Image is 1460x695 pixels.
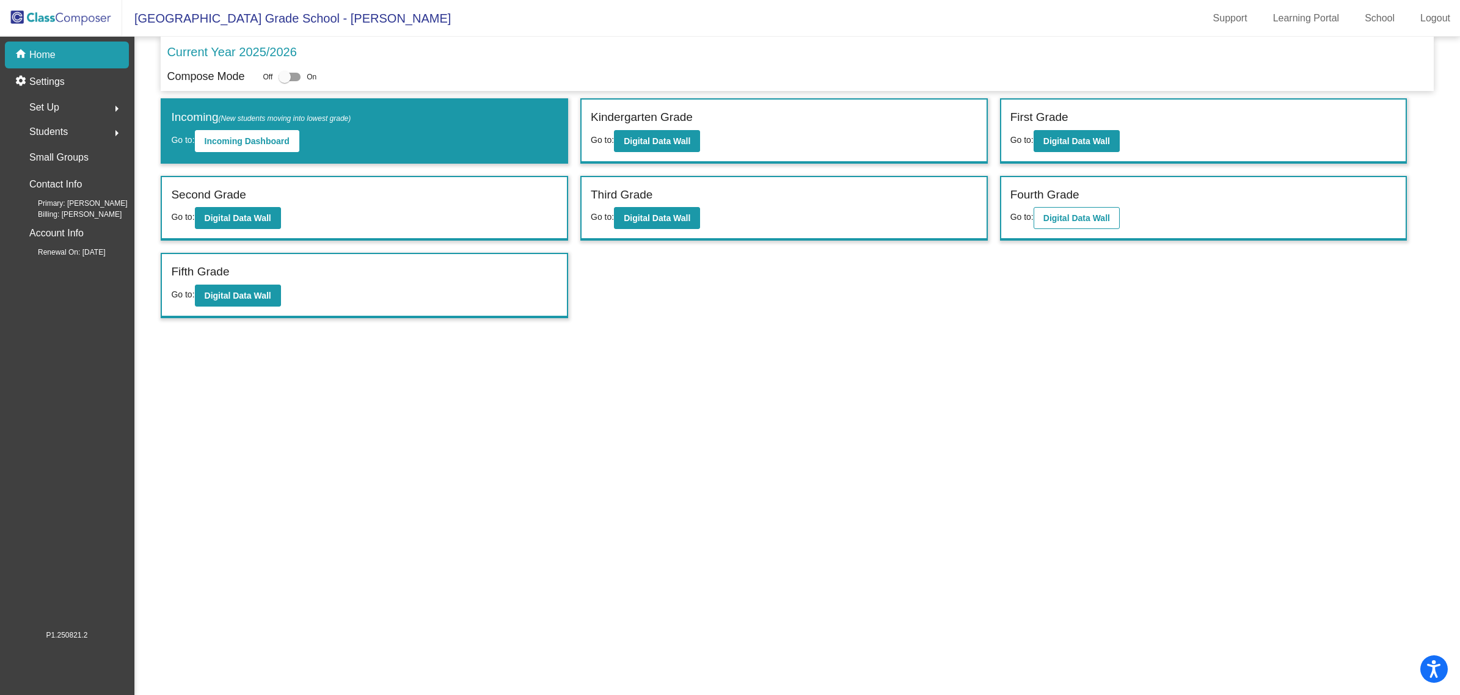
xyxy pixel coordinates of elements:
span: Students [29,123,68,140]
label: Incoming [171,109,351,126]
mat-icon: arrow_right [109,101,124,116]
label: First Grade [1010,109,1068,126]
p: Account Info [29,225,84,242]
button: Digital Data Wall [1034,130,1120,152]
span: On [307,71,316,82]
a: School [1355,9,1404,28]
span: Go to: [591,135,614,145]
a: Support [1203,9,1257,28]
p: Small Groups [29,149,89,166]
b: Incoming Dashboard [205,136,290,146]
p: Contact Info [29,176,82,193]
label: Fourth Grade [1010,186,1079,204]
label: Second Grade [171,186,246,204]
span: Go to: [591,212,614,222]
span: Go to: [171,212,194,222]
b: Digital Data Wall [1043,213,1110,223]
button: Digital Data Wall [1034,207,1120,229]
mat-icon: home [15,48,29,62]
span: (New students moving into lowest grade) [219,114,351,123]
span: [GEOGRAPHIC_DATA] Grade School - [PERSON_NAME] [122,9,451,28]
button: Digital Data Wall [195,207,281,229]
b: Digital Data Wall [624,213,690,223]
b: Digital Data Wall [1043,136,1110,146]
p: Settings [29,75,65,89]
button: Digital Data Wall [195,285,281,307]
p: Current Year 2025/2026 [167,43,296,61]
p: Compose Mode [167,68,244,85]
button: Digital Data Wall [614,130,700,152]
span: Renewal On: [DATE] [18,247,105,258]
label: Kindergarten Grade [591,109,693,126]
b: Digital Data Wall [205,291,271,300]
span: Off [263,71,272,82]
span: Go to: [1010,135,1034,145]
mat-icon: settings [15,75,29,89]
mat-icon: arrow_right [109,126,124,140]
span: Primary: [PERSON_NAME] [18,198,128,209]
span: Go to: [171,289,194,299]
button: Incoming Dashboard [195,130,299,152]
p: Home [29,48,56,62]
button: Digital Data Wall [614,207,700,229]
a: Learning Portal [1263,9,1349,28]
b: Digital Data Wall [624,136,690,146]
span: Billing: [PERSON_NAME] [18,209,122,220]
label: Fifth Grade [171,263,229,281]
span: Set Up [29,99,59,116]
label: Third Grade [591,186,652,204]
a: Logout [1411,9,1460,28]
b: Digital Data Wall [205,213,271,223]
span: Go to: [171,135,194,145]
span: Go to: [1010,212,1034,222]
